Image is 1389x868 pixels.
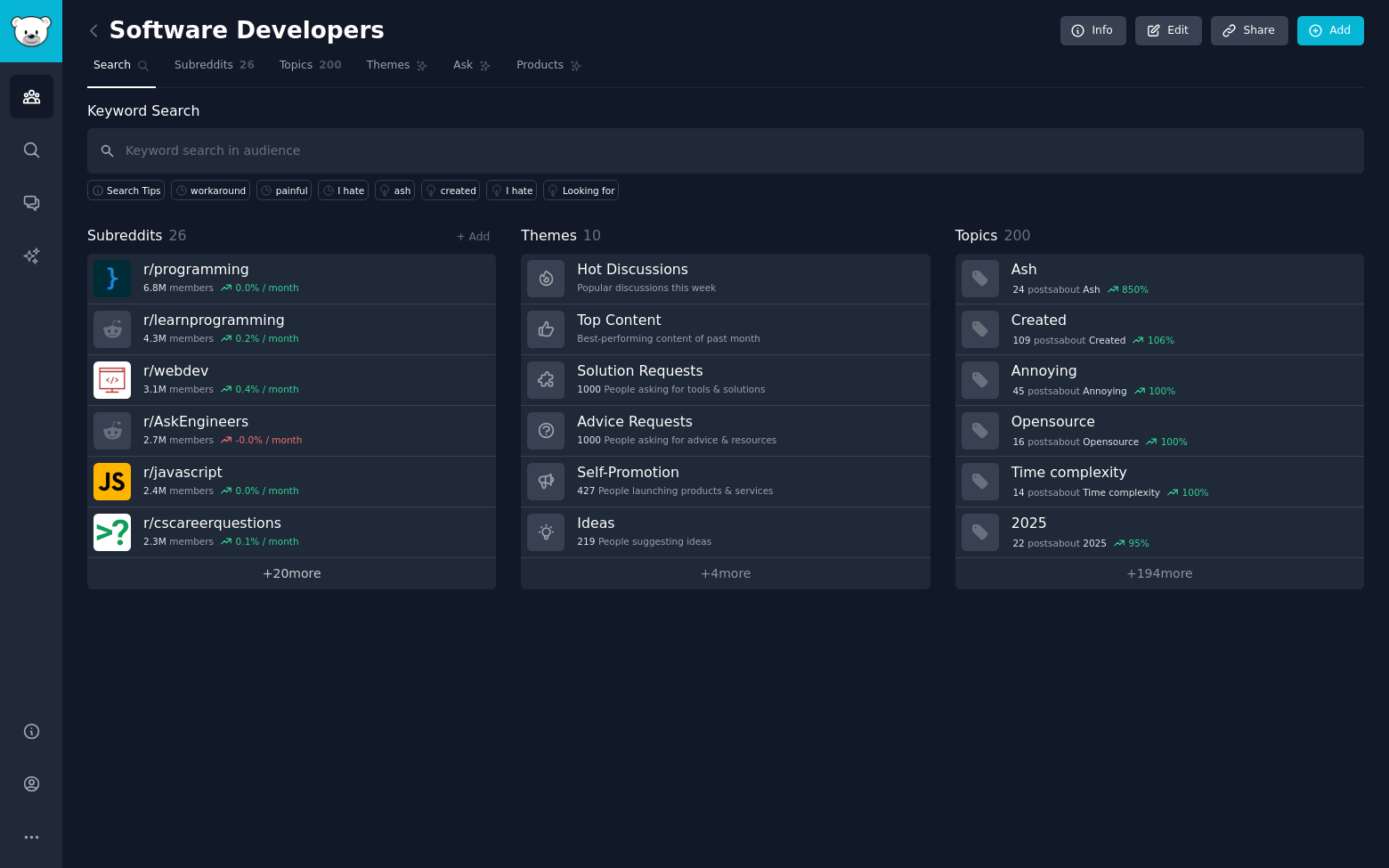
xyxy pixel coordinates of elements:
div: members [143,383,299,395]
div: 100 % [1161,435,1188,448]
span: 219 [577,535,595,548]
div: members [143,281,299,294]
a: 202522postsabout202595% [955,507,1364,558]
span: 26 [169,227,187,244]
h3: Annoying [1011,361,1352,380]
span: 45 [1012,385,1024,397]
div: members [143,434,302,446]
h3: Opensource [1011,412,1352,431]
h3: 2025 [1011,514,1352,532]
a: Ideas219People suggesting ideas [521,507,930,558]
span: Subreddits [87,225,163,247]
div: post s about [1011,535,1151,551]
div: 0.2 % / month [236,332,299,345]
span: 1000 [577,383,601,395]
span: 2.3M [143,535,167,548]
span: Ask [453,58,473,74]
a: Add [1297,16,1364,46]
h3: Time complexity [1011,463,1352,482]
h3: r/ AskEngineers [143,412,302,431]
a: r/cscareerquestions2.3Mmembers0.1% / month [87,507,496,558]
span: Products [516,58,564,74]
div: workaround [191,184,246,197]
h2: Software Developers [87,17,385,45]
div: members [143,484,299,497]
a: r/programming6.8Mmembers0.0% / month [87,254,496,304]
span: Topics [280,58,313,74]
div: People asking for tools & solutions [577,383,765,395]
div: I hate [337,184,364,197]
div: People launching products & services [577,484,773,497]
h3: r/ programming [143,260,299,279]
span: 6.8M [143,281,167,294]
label: Keyword Search [87,102,199,119]
h3: Solution Requests [577,361,765,380]
div: Best-performing content of past month [577,332,760,345]
span: Search [93,58,131,74]
a: Top ContentBest-performing content of past month [521,304,930,355]
span: Created [1089,334,1126,346]
a: Edit [1135,16,1202,46]
span: 14 [1012,486,1024,499]
a: I hate [318,180,369,200]
span: 26 [240,58,255,74]
div: members [143,332,299,345]
a: workaround [171,180,250,200]
span: 16 [1012,435,1024,448]
h3: r/ cscareerquestions [143,514,299,532]
div: post s about [1011,434,1190,450]
span: 24 [1012,283,1024,296]
div: 0.1 % / month [236,535,299,548]
img: cscareerquestions [93,514,131,551]
a: Annoying45postsaboutAnnoying100% [955,355,1364,406]
span: 1000 [577,434,601,446]
h3: Hot Discussions [577,260,716,279]
div: post s about [1011,332,1176,348]
span: Search Tips [107,184,161,197]
div: 100 % [1149,385,1175,397]
div: People asking for advice & resources [577,434,776,446]
span: Opensource [1083,435,1139,448]
a: Created109postsaboutCreated106% [955,304,1364,355]
a: r/webdev3.1Mmembers0.4% / month [87,355,496,406]
a: Info [1060,16,1126,46]
a: Themes [361,52,435,88]
a: Share [1211,16,1287,46]
span: 10 [583,227,601,244]
div: post s about [1011,383,1177,399]
div: ash [394,184,411,197]
img: javascript [93,463,131,500]
h3: Advice Requests [577,412,776,431]
span: Time complexity [1083,486,1160,499]
div: I hate [506,184,532,197]
a: Hot DiscussionsPopular discussions this week [521,254,930,304]
span: Themes [367,58,410,74]
a: Opensource16postsaboutOpensource100% [955,406,1364,457]
div: 0.4 % / month [236,383,299,395]
span: 2.7M [143,434,167,446]
h3: Ideas [577,514,711,532]
span: Ash [1083,283,1100,296]
h3: r/ webdev [143,361,299,380]
a: r/javascript2.4Mmembers0.0% / month [87,457,496,507]
div: painful [276,184,308,197]
div: 0.0 % / month [236,281,299,294]
span: 4.3M [143,332,167,345]
a: r/AskEngineers2.7Mmembers-0.0% / month [87,406,496,457]
img: GummySearch logo [11,16,52,47]
div: members [143,535,299,548]
div: People suggesting ideas [577,535,711,548]
a: Topics200 [273,52,348,88]
img: webdev [93,361,131,399]
div: post s about [1011,484,1211,500]
a: Ask [447,52,498,88]
a: painful [256,180,312,200]
span: 3.1M [143,383,167,395]
span: 200 [319,58,342,74]
a: +4more [521,558,930,589]
a: Ash24postsaboutAsh850% [955,254,1364,304]
button: Search Tips [87,180,165,200]
a: Advice Requests1000People asking for advice & resources [521,406,930,457]
span: 2.4M [143,484,167,497]
h3: Created [1011,311,1352,329]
